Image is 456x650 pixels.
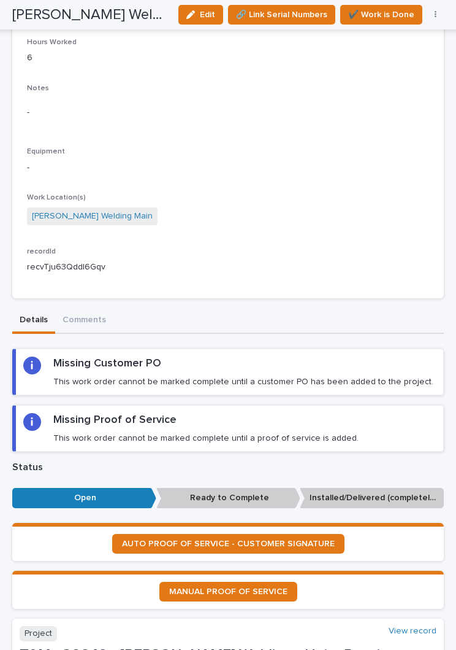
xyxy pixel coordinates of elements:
[27,161,429,174] p: -
[159,582,297,602] a: MANUAL PROOF OF SERVICE
[32,210,153,223] a: [PERSON_NAME] Welding Main
[53,433,359,444] p: This work order cannot be marked complete until a proof of service is added.
[53,376,433,387] p: This work order cannot be marked complete until a customer PO has been added to the project.
[156,488,300,508] p: Ready to Complete
[27,148,65,155] span: Equipment
[348,7,414,22] span: ✔️ Work is Done
[12,6,169,24] h2: Hochstetler Welding - Main - Hoist Repair - taking customer's hoist and leaving them with a renta...
[228,5,335,25] button: 🔗 Link Serial Numbers
[112,534,344,554] a: AUTO PROOF OF SERVICE - CUSTOMER SIGNATURE
[300,488,444,508] p: Installed/Delivered (completely done)
[27,248,56,255] span: recordId
[20,626,57,641] p: Project
[27,39,77,46] span: Hours Worked
[27,85,49,92] span: Notes
[53,357,161,371] h2: Missing Customer PO
[340,5,422,25] button: ✔️ Work is Done
[236,7,327,22] span: 🔗 Link Serial Numbers
[169,587,287,596] span: MANUAL PROOF OF SERVICE
[178,5,223,25] button: Edit
[27,261,429,274] p: recvTju63Qddl6Gqv
[12,462,444,473] p: Status
[27,106,429,119] p: -
[27,194,86,201] span: Work Location(s)
[122,540,335,548] span: AUTO PROOF OF SERVICE - CUSTOMER SIGNATURE
[27,52,429,64] p: 6
[389,626,436,636] a: View record
[55,308,113,334] button: Comments
[12,488,156,508] p: Open
[53,413,177,428] h2: Missing Proof of Service
[12,308,55,334] button: Details
[200,9,215,20] span: Edit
